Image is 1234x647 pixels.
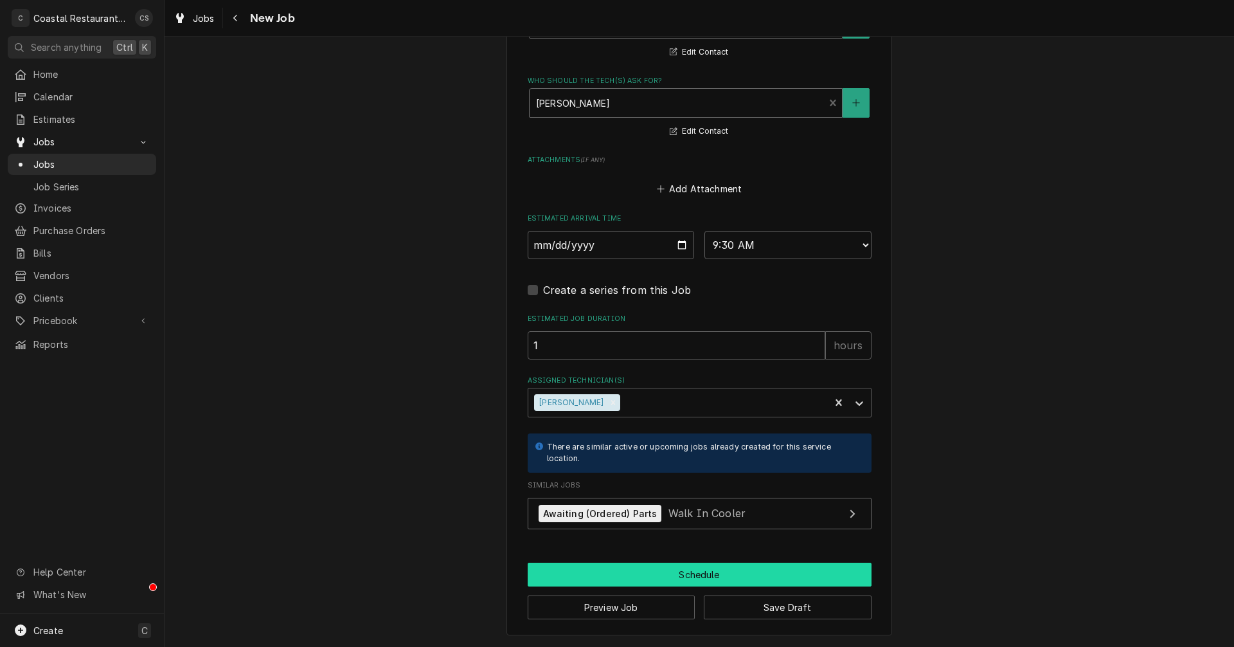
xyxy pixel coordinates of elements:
button: Edit Contact [668,123,730,140]
button: Edit Contact [668,44,730,60]
div: Assigned Technician(s) [528,376,872,417]
a: Go to What's New [8,584,156,605]
span: New Job [246,10,295,27]
a: Bills [8,242,156,264]
span: Help Center [33,565,148,579]
span: Ctrl [116,41,133,54]
span: Estimates [33,113,150,126]
a: Clients [8,287,156,309]
div: There are similar active or upcoming jobs already created for this service location. [547,441,859,465]
div: Estimated Job Duration [528,314,872,360]
span: Home [33,68,150,81]
div: Button Group Row [528,587,872,619]
div: Awaiting (Ordered) Parts [539,505,662,522]
a: View Job [528,498,872,529]
button: Navigate back [226,8,246,28]
a: Estimates [8,109,156,130]
button: Create New Contact [843,88,870,118]
button: Save Draft [704,596,872,619]
button: Preview Job [528,596,695,619]
a: Jobs [8,154,156,175]
span: Invoices [33,201,150,215]
label: Estimated Arrival Time [528,214,872,224]
div: CS [135,9,153,27]
div: hours [825,331,872,360]
input: Date [528,231,695,259]
div: Estimated Arrival Time [528,214,872,259]
svg: Create New Contact [852,98,860,107]
span: Walk In Cooler [668,507,746,520]
button: Search anythingCtrlK [8,36,156,59]
label: Who should the tech(s) ask for? [528,76,872,86]
a: Calendar [8,86,156,107]
div: Similar Jobs [528,480,872,536]
label: Assigned Technician(s) [528,376,872,386]
span: Reports [33,338,150,351]
span: Clients [33,291,150,305]
span: Vendors [33,269,150,282]
button: Add Attachment [654,179,744,197]
div: Who should the tech(s) ask for? [528,76,872,140]
div: Attachments [528,155,872,197]
a: Go to Pricebook [8,310,156,331]
span: Calendar [33,90,150,104]
span: Create [33,625,63,636]
label: Estimated Job Duration [528,314,872,324]
button: Schedule [528,563,872,587]
div: [PERSON_NAME] [534,394,606,411]
span: Jobs [193,12,215,25]
span: Search anything [31,41,102,54]
a: Jobs [168,8,220,29]
a: Vendors [8,265,156,286]
label: Attachments [528,155,872,165]
a: Invoices [8,197,156,219]
span: What's New [33,588,148,601]
div: Button Group [528,563,872,619]
a: Reports [8,334,156,355]
span: ( if any ) [580,156,605,163]
div: Chris Sockriter's Avatar [135,9,153,27]
span: Similar Jobs [528,480,872,491]
span: Bills [33,246,150,260]
div: Button Group Row [528,563,872,587]
div: C [12,9,30,27]
label: Create a series from this Job [543,282,692,298]
span: Jobs [33,158,150,171]
span: Pricebook [33,314,130,327]
span: C [141,624,148,637]
a: Go to Help Center [8,561,156,583]
a: Job Series [8,176,156,197]
div: Coastal Restaurant Repair [33,12,128,25]
span: Purchase Orders [33,224,150,237]
select: Time Select [704,231,872,259]
span: K [142,41,148,54]
a: Go to Jobs [8,131,156,152]
a: Purchase Orders [8,220,156,241]
a: Home [8,64,156,85]
span: Job Series [33,180,150,194]
span: Jobs [33,135,130,149]
div: Remove Phill Blush [606,394,620,411]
